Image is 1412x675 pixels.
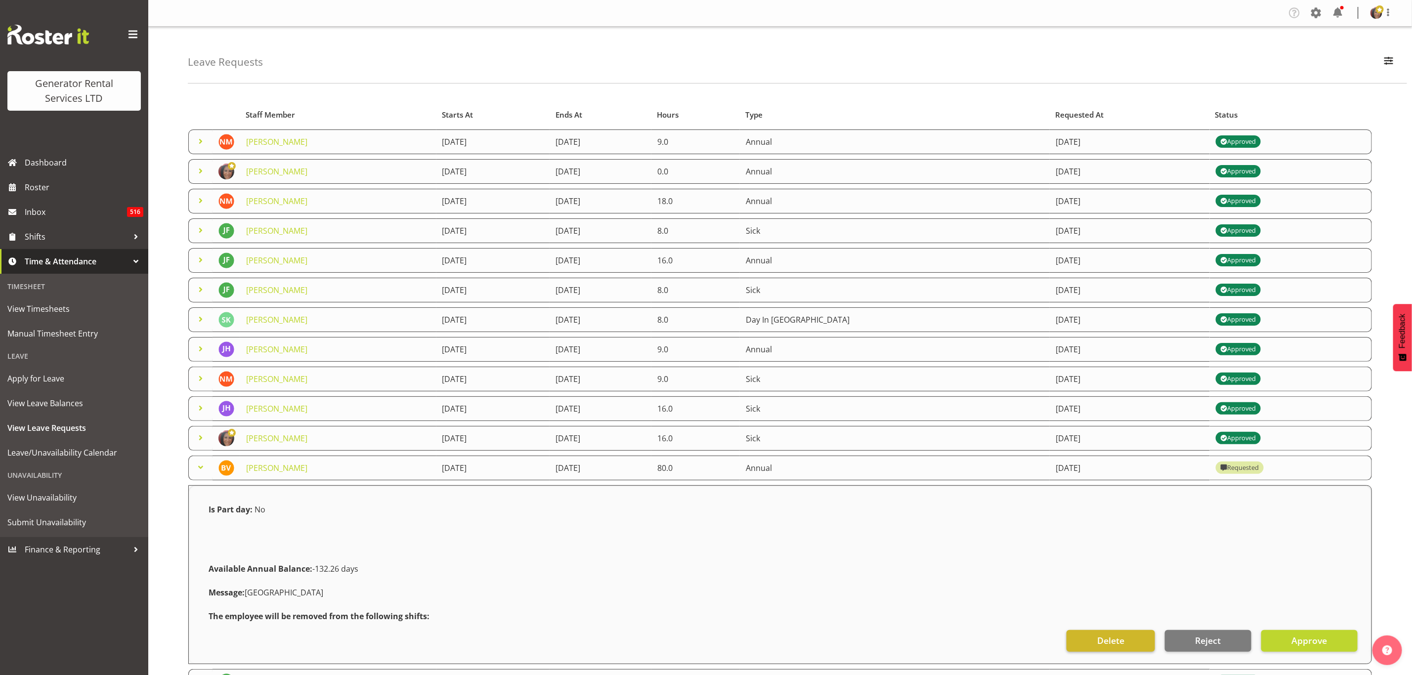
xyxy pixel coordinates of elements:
[651,426,740,451] td: 16.0
[2,485,146,510] a: View Unavailability
[25,542,128,557] span: Finance & Reporting
[25,229,128,244] span: Shifts
[1261,630,1358,652] button: Approve
[651,307,740,332] td: 8.0
[209,563,312,574] strong: Available Annual Balance:
[1050,129,1210,154] td: [DATE]
[740,278,1050,302] td: Sick
[2,321,146,346] a: Manual Timesheet Entry
[651,189,740,213] td: 18.0
[1067,630,1155,652] button: Delete
[218,430,234,446] img: katherine-lothianc04ae7ec56208e078627d80ad3866cf0.png
[1220,284,1256,296] div: Approved
[246,225,307,236] a: [PERSON_NAME]
[745,109,763,121] span: Type
[550,367,651,391] td: [DATE]
[7,326,141,341] span: Manual Timesheet Entry
[1220,373,1256,385] div: Approved
[1220,462,1259,474] div: Requested
[1050,456,1210,480] td: [DATE]
[436,396,550,421] td: [DATE]
[7,445,141,460] span: Leave/Unavailability Calendar
[25,205,127,219] span: Inbox
[7,371,141,386] span: Apply for Leave
[246,255,307,266] a: [PERSON_NAME]
[246,166,307,177] a: [PERSON_NAME]
[436,248,550,273] td: [DATE]
[1050,189,1210,213] td: [DATE]
[1220,136,1256,148] div: Approved
[1050,248,1210,273] td: [DATE]
[550,278,651,302] td: [DATE]
[246,196,307,207] a: [PERSON_NAME]
[218,193,234,209] img: nathan-maxwell11248.jpg
[17,76,131,106] div: Generator Rental Services LTD
[246,109,295,121] span: Staff Member
[188,56,263,68] h4: Leave Requests
[651,129,740,154] td: 9.0
[740,159,1050,184] td: Annual
[651,218,740,243] td: 8.0
[550,337,651,362] td: [DATE]
[2,276,146,296] div: Timesheet
[1220,166,1256,177] div: Approved
[246,136,307,147] a: [PERSON_NAME]
[550,129,651,154] td: [DATE]
[1097,634,1124,647] span: Delete
[1378,51,1399,73] button: Filter Employees
[1050,396,1210,421] td: [DATE]
[218,341,234,357] img: james-hilhorst5206.jpg
[2,366,146,391] a: Apply for Leave
[651,159,740,184] td: 0.0
[1055,109,1104,121] span: Requested At
[1370,7,1382,19] img: katherine-lothianc04ae7ec56208e078627d80ad3866cf0.png
[1050,218,1210,243] td: [DATE]
[550,456,651,480] td: [DATE]
[651,337,740,362] td: 9.0
[550,426,651,451] td: [DATE]
[1220,314,1256,326] div: Approved
[218,134,234,150] img: nathan-maxwell11248.jpg
[651,367,740,391] td: 9.0
[218,282,234,298] img: jack-ford10538.jpg
[1220,195,1256,207] div: Approved
[7,490,141,505] span: View Unavailability
[2,510,146,535] a: Submit Unavailability
[218,223,234,239] img: jack-ford10538.jpg
[203,557,1358,581] div: -132.26 days
[25,180,143,195] span: Roster
[550,307,651,332] td: [DATE]
[651,396,740,421] td: 16.0
[436,307,550,332] td: [DATE]
[218,164,234,179] img: katherine-lothianc04ae7ec56208e078627d80ad3866cf0.png
[550,189,651,213] td: [DATE]
[209,611,429,622] strong: The employee will be removed from the following shifts:
[1050,426,1210,451] td: [DATE]
[246,314,307,325] a: [PERSON_NAME]
[436,159,550,184] td: [DATE]
[25,254,128,269] span: Time & Attendance
[436,189,550,213] td: [DATE]
[436,456,550,480] td: [DATE]
[1382,645,1392,655] img: help-xxl-2.png
[442,109,473,121] span: Starts At
[2,416,146,440] a: View Leave Requests
[1220,225,1256,237] div: Approved
[218,401,234,417] img: james-hilhorst5206.jpg
[7,515,141,530] span: Submit Unavailability
[550,159,651,184] td: [DATE]
[246,433,307,444] a: [PERSON_NAME]
[740,248,1050,273] td: Annual
[740,307,1050,332] td: Day In [GEOGRAPHIC_DATA]
[1050,278,1210,302] td: [DATE]
[436,337,550,362] td: [DATE]
[740,189,1050,213] td: Annual
[1291,634,1327,647] span: Approve
[209,587,245,598] strong: Message:
[218,371,234,387] img: nathan-maxwell11248.jpg
[740,426,1050,451] td: Sick
[2,391,146,416] a: View Leave Balances
[218,312,234,328] img: steve-knill195.jpg
[203,581,1358,604] div: [GEOGRAPHIC_DATA]
[1220,403,1256,415] div: Approved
